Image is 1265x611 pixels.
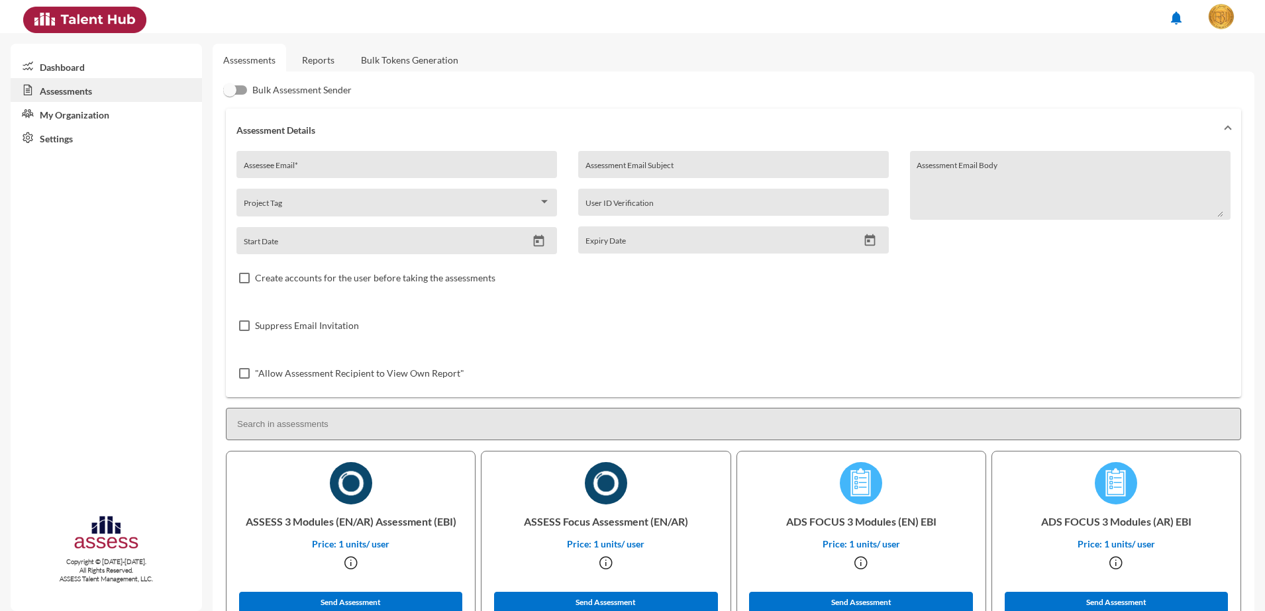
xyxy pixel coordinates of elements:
p: ASSESS Focus Assessment (EN/AR) [492,504,719,538]
a: Bulk Tokens Generation [350,44,469,76]
a: Settings [11,126,202,150]
span: Create accounts for the user before taking the assessments [255,270,495,286]
p: Price: 1 units/ user [237,538,464,549]
span: "Allow Assessment Recipient to View Own Report" [255,365,464,381]
mat-icon: notifications [1168,10,1184,26]
a: Reports [291,44,345,76]
input: Search in assessments [226,408,1241,440]
mat-expansion-panel-header: Assessment Details [226,109,1241,151]
span: Suppress Email Invitation [255,318,359,334]
div: Assessment Details [226,151,1241,397]
button: Open calendar [527,234,550,248]
a: Assessments [223,54,276,66]
a: Assessments [11,78,202,102]
p: Price: 1 units/ user [492,538,719,549]
p: Price: 1 units/ user [1003,538,1230,549]
p: ADS FOCUS 3 Modules (AR) EBI [1003,504,1230,538]
button: Open calendar [858,234,882,248]
a: My Organization [11,102,202,126]
p: Copyright © [DATE]-[DATE]. All Rights Reserved. ASSESS Talent Management, LLC. [11,557,202,583]
a: Dashboard [11,54,202,78]
p: ADS FOCUS 3 Modules (EN) EBI [748,504,975,538]
mat-panel-title: Assessment Details [236,124,1215,136]
span: Bulk Assessment Sender [252,82,352,98]
p: ASSESS 3 Modules (EN/AR) Assessment (EBI) [237,504,464,538]
img: assesscompany-logo.png [73,514,140,555]
p: Price: 1 units/ user [748,538,975,549]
